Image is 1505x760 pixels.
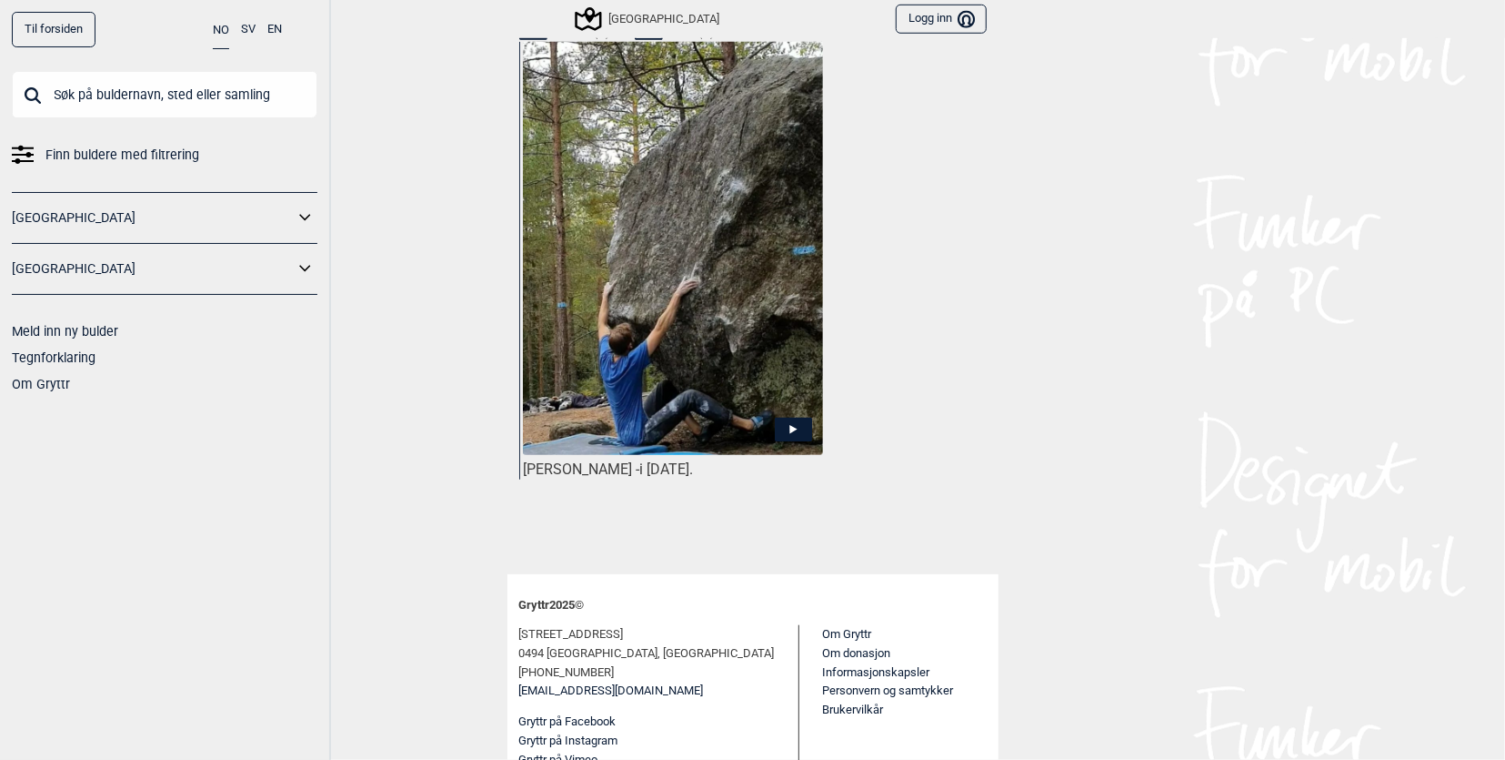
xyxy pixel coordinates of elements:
a: Om Gryttr [12,377,70,391]
a: Meld inn ny bulder [12,324,118,339]
button: Gryttr på Instagram [519,732,618,751]
input: Søk på buldernavn, sted eller samling [12,71,317,118]
a: Til forsiden [12,12,95,47]
span: [PHONE_NUMBER] [519,664,615,683]
span: [STREET_ADDRESS] [519,625,624,644]
img: Tore pa 43 amoniakk [523,41,822,459]
div: Gryttr 2025 © [519,586,987,625]
button: NO [213,12,229,49]
button: Gryttr på Facebook [519,713,617,732]
div: [PERSON_NAME] - [523,461,822,480]
span: Finn buldere med filtrering [45,142,199,168]
a: [GEOGRAPHIC_DATA] [12,256,294,282]
a: Om Gryttr [823,627,872,641]
a: [GEOGRAPHIC_DATA] [12,205,294,231]
button: EN [267,12,282,47]
a: Brukervilkår [823,703,884,716]
a: Tegnforklaring [12,350,95,365]
a: Finn buldere med filtrering [12,142,317,168]
span: 0494 [GEOGRAPHIC_DATA], [GEOGRAPHIC_DATA] [519,644,775,664]
a: Informasjonskapsler [823,665,930,679]
div: [GEOGRAPHIC_DATA] [577,8,719,30]
button: Logg inn [896,5,986,35]
a: Personvern og samtykker [823,684,954,697]
a: [EMAIL_ADDRESS][DOMAIN_NAME] [519,682,704,701]
a: Om donasjon [823,646,891,660]
span: i [DATE]. [639,461,693,478]
button: SV [241,12,256,47]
